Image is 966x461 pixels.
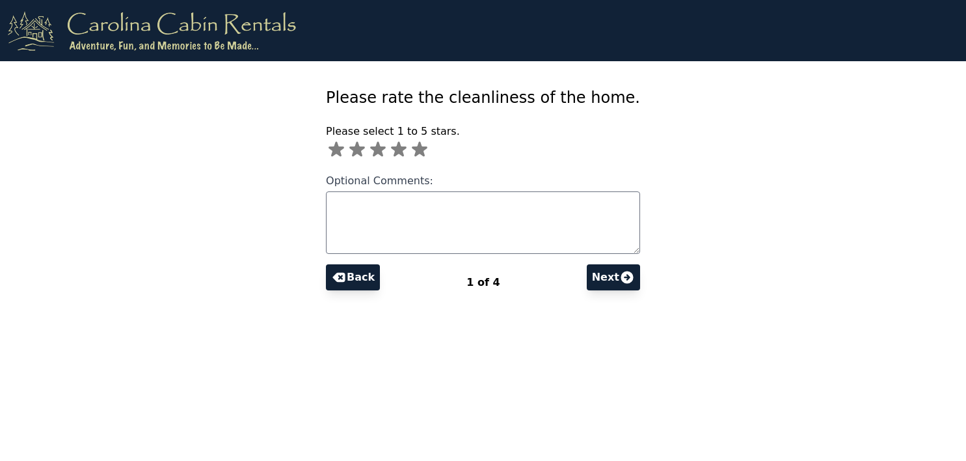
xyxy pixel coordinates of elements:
p: Please select 1 to 5 stars. [326,124,640,139]
button: Next [587,264,640,290]
button: Back [326,264,380,290]
span: 1 of 4 [466,276,500,288]
span: Please rate the cleanliness of the home. [326,89,640,107]
img: logo.png [8,10,296,51]
span: Optional Comments: [326,175,433,187]
textarea: Optional Comments: [326,191,640,254]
